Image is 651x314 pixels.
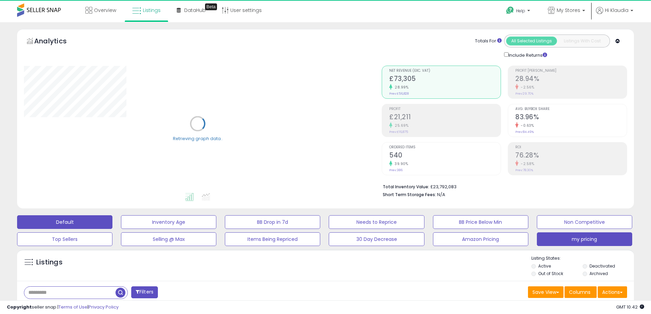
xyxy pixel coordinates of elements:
[143,7,161,14] span: Listings
[515,69,627,73] span: Profit [PERSON_NAME]
[225,232,320,246] button: Items Being Repriced
[433,215,528,229] button: BB Price Below Min
[34,36,80,47] h5: Analytics
[518,161,534,166] small: -2.58%
[537,232,632,246] button: my pricing
[515,113,627,122] h2: 83.96%
[389,75,501,84] h2: £73,305
[589,263,615,269] label: Deactivated
[389,130,408,134] small: Prev: £16,875
[7,304,32,310] strong: Copyright
[329,232,424,246] button: 30 Day Decrease
[17,215,112,229] button: Default
[515,168,533,172] small: Prev: 78.30%
[565,286,597,298] button: Columns
[515,75,627,84] h2: 28.94%
[389,92,409,96] small: Prev: £56,828
[433,232,528,246] button: Amazon Pricing
[598,286,627,298] button: Actions
[383,182,622,190] li: £23,792,083
[383,184,429,190] b: Total Inventory Value:
[121,232,216,246] button: Selling @ Max
[225,215,320,229] button: BB Drop in 7d
[94,7,116,14] span: Overview
[184,7,206,14] span: DataHub
[569,289,591,296] span: Columns
[518,123,534,128] small: -0.63%
[437,191,445,198] span: N/A
[605,7,628,14] span: Hi Klaudia
[392,85,408,90] small: 28.99%
[589,271,608,276] label: Archived
[89,304,119,310] a: Privacy Policy
[389,107,501,111] span: Profit
[531,255,634,262] p: Listing States:
[17,232,112,246] button: Top Sellers
[515,92,533,96] small: Prev: 29.70%
[515,146,627,149] span: ROI
[392,123,408,128] small: 25.69%
[596,7,633,22] a: Hi Klaudia
[501,1,537,22] a: Help
[173,135,223,141] div: Retrieving graph data..
[475,38,502,44] div: Totals For
[36,258,63,267] h5: Listings
[389,69,501,73] span: Net Revenue (Exc. VAT)
[389,168,403,172] small: Prev: 386
[389,113,501,122] h2: £21,211
[389,151,501,161] h2: 540
[557,37,608,45] button: Listings With Cost
[538,271,563,276] label: Out of Stock
[516,8,525,14] span: Help
[7,304,119,311] div: seller snap | |
[557,7,580,14] span: My Stores
[506,37,557,45] button: All Selected Listings
[131,286,158,298] button: Filters
[616,304,644,310] span: 2025-10-6 10:42 GMT
[499,51,555,59] div: Include Returns
[515,107,627,111] span: Avg. Buybox Share
[515,151,627,161] h2: 76.28%
[329,215,424,229] button: Needs to Reprice
[515,130,534,134] small: Prev: 84.49%
[205,3,217,10] div: Tooltip anchor
[528,286,564,298] button: Save View
[392,161,408,166] small: 39.90%
[506,6,514,15] i: Get Help
[121,215,216,229] button: Inventory Age
[518,85,534,90] small: -2.56%
[58,304,87,310] a: Terms of Use
[389,146,501,149] span: Ordered Items
[537,215,632,229] button: Non Competitive
[538,263,551,269] label: Active
[383,192,436,197] b: Short Term Storage Fees:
